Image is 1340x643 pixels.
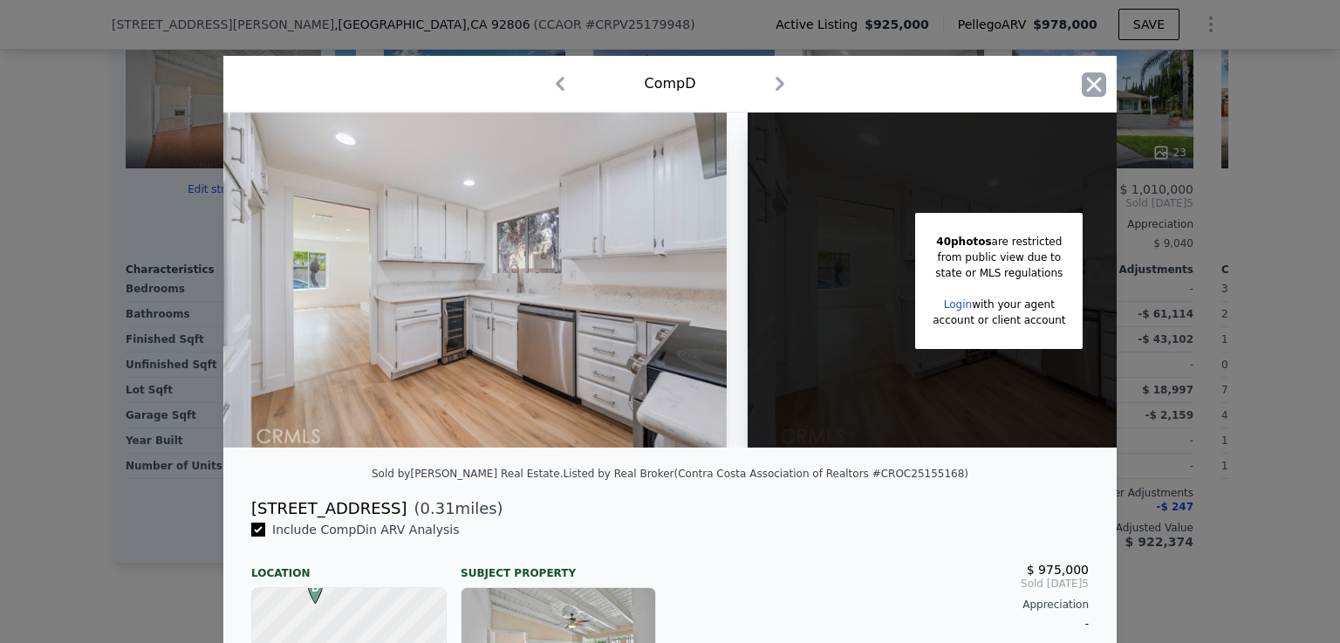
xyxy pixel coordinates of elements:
div: Location [251,552,447,580]
span: with your agent [972,298,1055,311]
span: 0.31 [420,499,455,517]
div: are restricted [933,234,1065,250]
div: state or MLS regulations [933,265,1065,281]
span: ( miles) [407,496,502,521]
div: Appreciation [684,598,1089,612]
div: D [304,580,314,591]
img: Property Img [223,113,727,448]
span: 40 photos [936,236,991,248]
div: Listed by Real Broker (Contra Costa Association of Realtors #CROC25155168) [563,468,968,480]
span: $ 975,000 [1027,563,1089,577]
div: [STREET_ADDRESS] [251,496,407,521]
div: Comp D [644,73,695,94]
div: - [684,612,1089,636]
div: Sold by [PERSON_NAME] Real Estate . [372,468,563,480]
div: Subject Property [461,552,656,580]
div: from public view due to [933,250,1065,265]
a: Login [944,298,972,311]
span: D [304,580,327,596]
span: Include Comp D in ARV Analysis [265,523,467,537]
span: Sold [DATE]5 [684,577,1089,591]
div: account or client account [933,312,1065,328]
